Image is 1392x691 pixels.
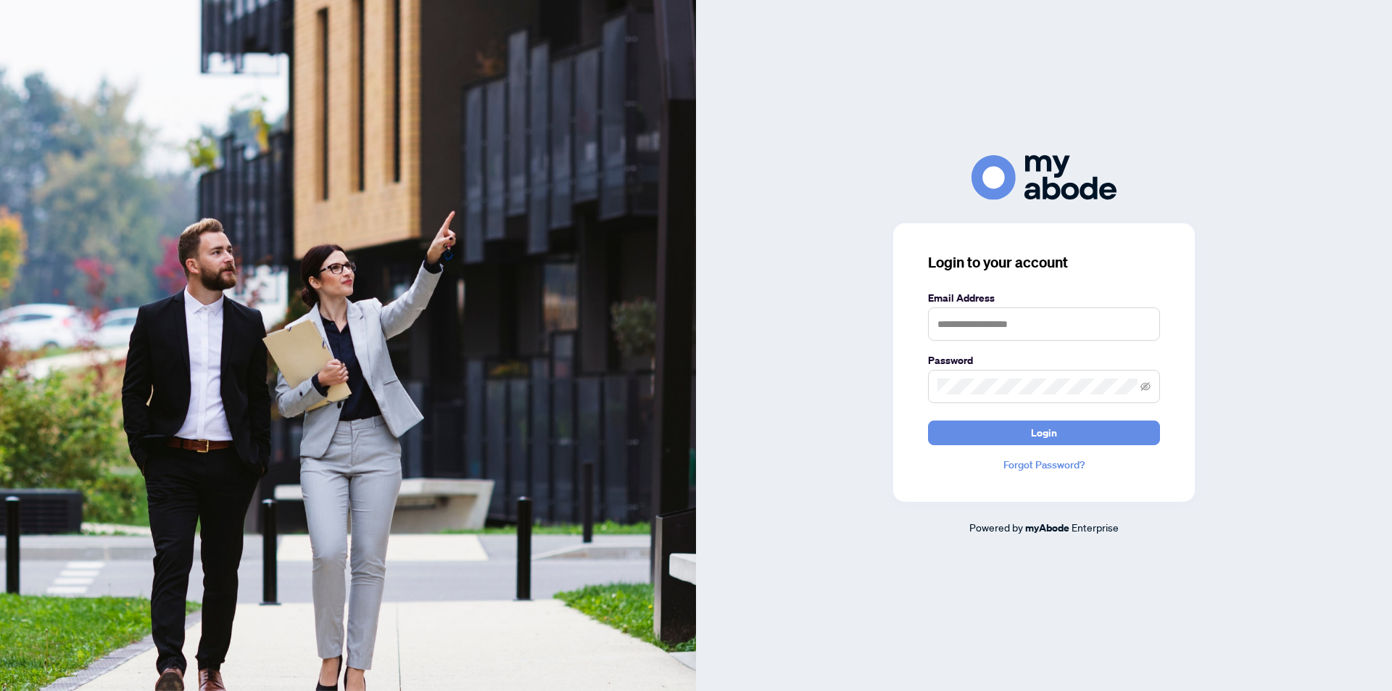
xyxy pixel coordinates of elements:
span: Enterprise [1072,521,1119,534]
span: eye-invisible [1140,381,1151,392]
button: Login [928,421,1160,445]
label: Email Address [928,290,1160,306]
span: Login [1031,421,1057,444]
span: Powered by [969,521,1023,534]
a: myAbode [1025,520,1069,536]
a: Forgot Password? [928,457,1160,473]
label: Password [928,352,1160,368]
img: ma-logo [971,155,1116,199]
h3: Login to your account [928,252,1160,273]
